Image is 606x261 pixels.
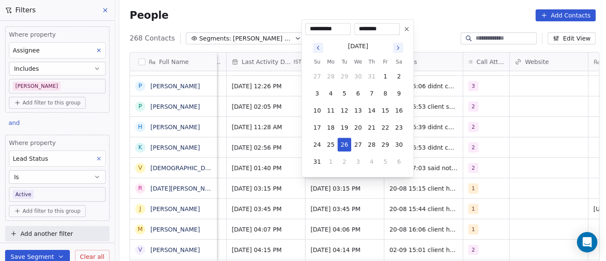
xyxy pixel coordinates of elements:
button: 15 [378,104,392,117]
button: 7 [365,87,378,100]
button: 5 [338,87,351,100]
button: 1 [378,70,392,83]
button: 18 [324,121,338,134]
button: 4 [324,87,338,100]
th: Thursday [365,58,378,66]
div: [DATE] [348,42,368,51]
button: 29 [338,70,351,83]
th: Monday [324,58,338,66]
button: 23 [392,121,406,134]
button: 16 [392,104,406,117]
th: Sunday [310,58,324,66]
th: Friday [378,58,392,66]
button: 6 [392,155,406,168]
button: 2 [392,70,406,83]
button: 6 [351,87,365,100]
button: 10 [310,104,324,117]
button: 22 [378,121,392,134]
button: 26 [338,138,351,151]
button: 27 [351,138,365,151]
button: 28 [324,70,338,83]
button: 2 [338,155,351,168]
button: 1 [324,155,338,168]
th: Tuesday [338,58,351,66]
th: Wednesday [351,58,365,66]
button: 29 [378,138,392,151]
button: 12 [338,104,351,117]
button: 30 [351,70,365,83]
button: Go to next month [392,42,404,54]
button: 9 [392,87,406,100]
button: 31 [365,70,378,83]
button: 31 [310,155,324,168]
button: 11 [324,104,338,117]
button: 14 [365,104,378,117]
button: 30 [392,138,406,151]
button: 28 [365,138,378,151]
button: 27 [310,70,324,83]
button: 13 [351,104,365,117]
button: Go to previous month [312,42,324,54]
button: 25 [324,138,338,151]
button: 3 [310,87,324,100]
button: 19 [338,121,351,134]
button: 21 [365,121,378,134]
button: 8 [378,87,392,100]
button: 24 [310,138,324,151]
button: 20 [351,121,365,134]
button: 5 [378,155,392,168]
button: 17 [310,121,324,134]
th: Saturday [392,58,406,66]
button: 4 [365,155,378,168]
button: 3 [351,155,365,168]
